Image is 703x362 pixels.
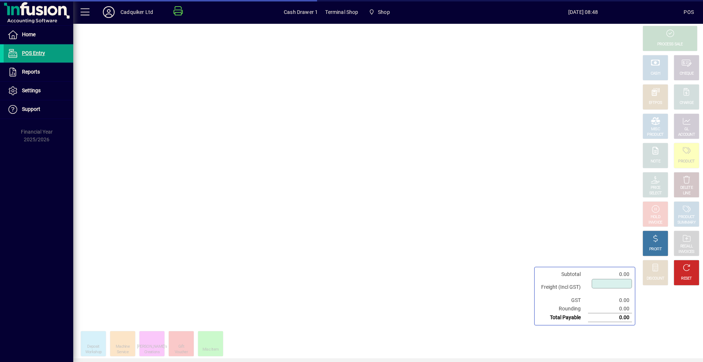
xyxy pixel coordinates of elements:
[647,276,664,281] div: DISCOUNT
[684,127,689,132] div: GL
[202,347,219,352] div: Misc Item
[22,87,41,93] span: Settings
[678,214,695,220] div: PRODUCT
[588,296,632,305] td: 0.00
[120,6,153,18] div: Cadquiker Ltd
[22,50,45,56] span: POS Entry
[117,350,129,355] div: Service
[4,82,73,100] a: Settings
[678,132,695,138] div: ACCOUNT
[680,71,693,76] div: CHEQUE
[97,5,120,19] button: Profile
[116,344,130,350] div: Machine
[4,63,73,81] a: Reports
[651,214,660,220] div: HOLD
[657,42,683,47] div: PROCESS SALE
[538,305,588,313] td: Rounding
[538,313,588,322] td: Total Payable
[4,26,73,44] a: Home
[22,106,40,112] span: Support
[588,270,632,279] td: 0.00
[651,185,661,191] div: PRICE
[588,305,632,313] td: 0.00
[178,344,184,350] div: Gift
[175,350,188,355] div: Voucher
[647,132,663,138] div: PRODUCT
[678,249,694,255] div: INVOICES
[680,185,693,191] div: DELETE
[144,350,160,355] div: Creations
[366,5,393,19] span: Shop
[588,313,632,322] td: 0.00
[22,69,40,75] span: Reports
[85,350,101,355] div: Workshop
[680,244,693,249] div: RECALL
[22,31,36,37] span: Home
[4,100,73,119] a: Support
[378,6,390,18] span: Shop
[137,344,167,350] div: [PERSON_NAME]'s
[538,296,588,305] td: GST
[538,279,588,296] td: Freight (Incl GST)
[651,127,660,132] div: MISC
[683,191,690,196] div: LINE
[677,220,696,225] div: SUMMARY
[681,276,692,281] div: RESET
[684,6,694,18] div: POS
[87,344,99,350] div: Deposit
[649,191,662,196] div: SELECT
[649,100,662,106] div: EFTPOS
[325,6,358,18] span: Terminal Shop
[284,6,318,18] span: Cash Drawer 1
[538,270,588,279] td: Subtotal
[651,159,660,164] div: NOTE
[648,220,662,225] div: INVOICE
[651,71,660,76] div: CASH
[678,159,695,164] div: PRODUCT
[482,6,684,18] span: [DATE] 08:48
[649,247,662,252] div: PROFIT
[680,100,694,106] div: CHARGE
